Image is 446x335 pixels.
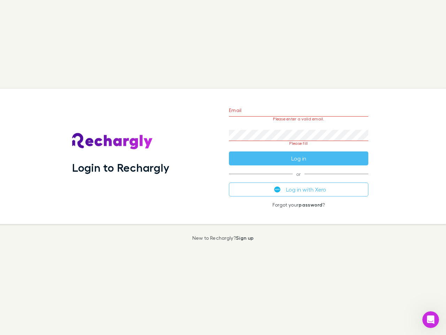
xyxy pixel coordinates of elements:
[422,311,439,328] iframe: Intercom live chat
[274,186,280,193] img: Xero's logo
[229,141,368,146] p: Please fill
[192,235,254,241] p: New to Rechargly?
[229,202,368,208] p: Forgot your ?
[229,183,368,196] button: Log in with Xero
[236,235,254,241] a: Sign up
[72,161,169,174] h1: Login to Rechargly
[229,151,368,165] button: Log in
[229,117,368,121] p: Please enter a valid email.
[72,133,153,150] img: Rechargly's Logo
[299,202,322,208] a: password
